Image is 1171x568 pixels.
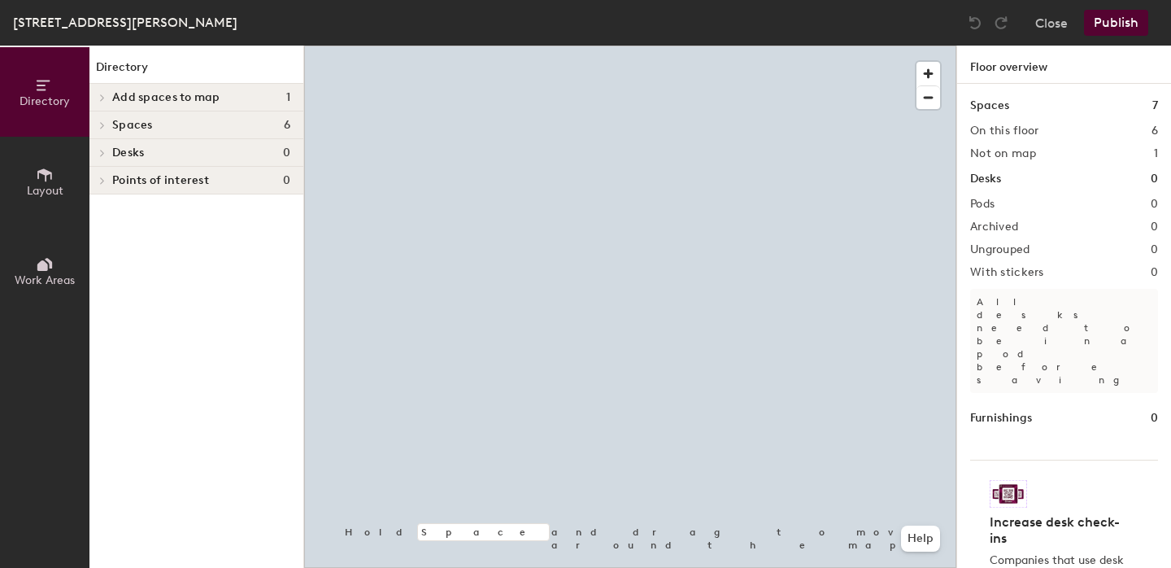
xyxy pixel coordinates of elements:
[1151,170,1158,188] h1: 0
[13,12,237,33] div: [STREET_ADDRESS][PERSON_NAME]
[901,526,940,552] button: Help
[970,125,1039,138] h2: On this floor
[284,119,290,132] span: 6
[1035,10,1068,36] button: Close
[970,409,1032,427] h1: Furnishings
[970,221,1018,234] h2: Archived
[286,91,290,104] span: 1
[1151,409,1158,427] h1: 0
[967,15,983,31] img: Undo
[112,146,144,159] span: Desks
[970,289,1158,393] p: All desks need to be in a pod before saving
[112,174,209,187] span: Points of interest
[1151,198,1158,211] h2: 0
[1084,10,1148,36] button: Publish
[1154,147,1158,160] h2: 1
[970,170,1001,188] h1: Desks
[970,243,1030,256] h2: Ungrouped
[15,273,75,287] span: Work Areas
[1151,243,1158,256] h2: 0
[970,266,1044,279] h2: With stickers
[970,97,1009,115] h1: Spaces
[112,119,153,132] span: Spaces
[957,46,1171,84] h1: Floor overview
[970,198,995,211] h2: Pods
[27,184,63,198] span: Layout
[1151,266,1158,279] h2: 0
[283,146,290,159] span: 0
[1151,221,1158,234] h2: 0
[20,94,70,108] span: Directory
[970,147,1036,160] h2: Not on map
[1151,125,1158,138] h2: 6
[990,514,1129,547] h4: Increase desk check-ins
[112,91,220,104] span: Add spaces to map
[1152,97,1158,115] h1: 7
[89,59,303,84] h1: Directory
[990,480,1027,508] img: Sticker logo
[283,174,290,187] span: 0
[993,15,1009,31] img: Redo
